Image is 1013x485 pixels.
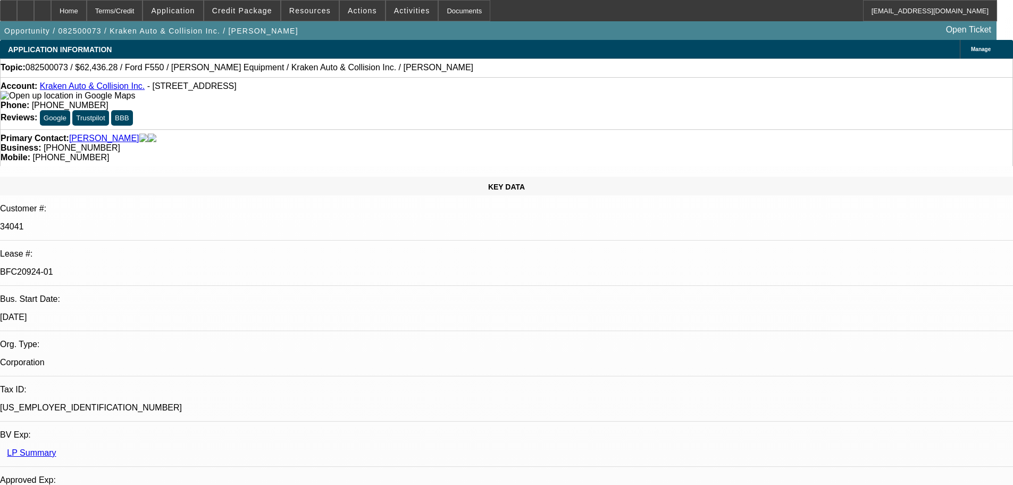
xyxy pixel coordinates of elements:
[143,1,203,21] button: Application
[32,101,108,110] span: [PHONE_NUMBER]
[147,81,237,91] span: - [STREET_ADDRESS]
[348,6,377,15] span: Actions
[148,134,156,143] img: linkedin-icon.png
[340,1,385,21] button: Actions
[1,63,26,72] strong: Topic:
[394,6,430,15] span: Activities
[1,91,135,101] img: Open up location in Google Maps
[26,63,473,72] span: 082500073 / $62,436.28 / Ford F550 / [PERSON_NAME] Equipment / Kraken Auto & Collision Inc. / [PE...
[204,1,280,21] button: Credit Package
[1,101,29,110] strong: Phone:
[386,1,438,21] button: Activities
[72,110,108,126] button: Trustpilot
[289,6,331,15] span: Resources
[1,143,41,152] strong: Business:
[212,6,272,15] span: Credit Package
[40,110,70,126] button: Google
[151,6,195,15] span: Application
[1,81,37,91] strong: Account:
[69,134,139,143] a: [PERSON_NAME]
[1,134,69,143] strong: Primary Contact:
[281,1,339,21] button: Resources
[40,81,145,91] a: Kraken Auto & Collision Inc.
[32,153,109,162] span: [PHONE_NUMBER]
[1,91,135,100] a: View Google Maps
[488,183,525,191] span: KEY DATA
[971,46,991,52] span: Manage
[4,27,298,35] span: Opportunity / 082500073 / Kraken Auto & Collision Inc. / [PERSON_NAME]
[1,153,30,162] strong: Mobile:
[7,448,56,457] a: LP Summary
[111,110,133,126] button: BBB
[942,21,995,39] a: Open Ticket
[44,143,120,152] span: [PHONE_NUMBER]
[139,134,148,143] img: facebook-icon.png
[1,113,37,122] strong: Reviews:
[8,45,112,54] span: APPLICATION INFORMATION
